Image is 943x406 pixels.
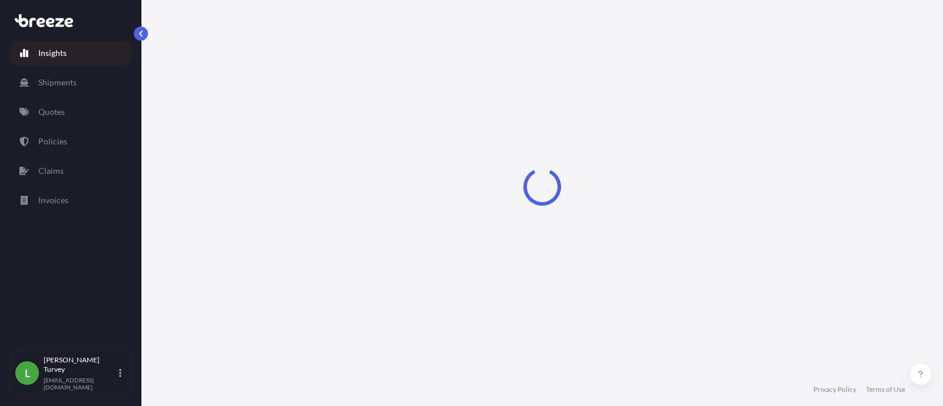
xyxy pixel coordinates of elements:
p: Insights [38,47,67,59]
a: Quotes [10,100,131,124]
span: L [25,367,30,379]
a: Terms of Use [866,385,905,394]
a: Policies [10,130,131,153]
p: Quotes [38,106,65,118]
a: Invoices [10,189,131,212]
p: Invoices [38,194,68,206]
p: [PERSON_NAME] Turvey [44,355,117,374]
a: Shipments [10,71,131,94]
p: [EMAIL_ADDRESS][DOMAIN_NAME] [44,377,117,391]
p: Policies [38,136,67,147]
a: Privacy Policy [813,385,856,394]
p: Claims [38,165,64,177]
a: Insights [10,41,131,65]
a: Claims [10,159,131,183]
p: Shipments [38,77,77,88]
